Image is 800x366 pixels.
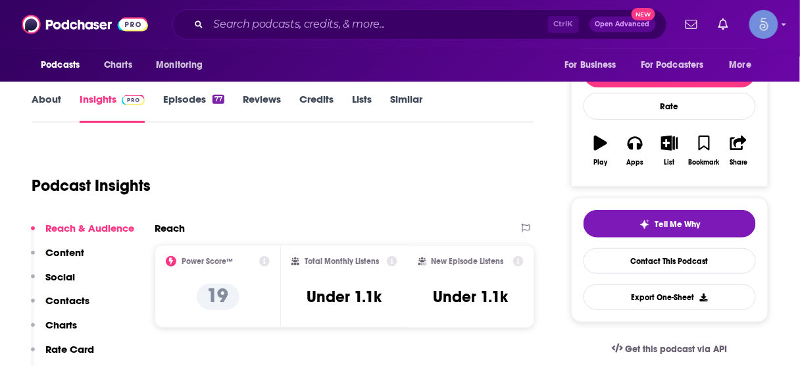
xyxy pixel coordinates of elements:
button: tell me why sparkleTell Me Why [584,210,756,238]
img: Podchaser Pro [122,95,145,105]
h2: Total Monthly Listens [305,257,379,266]
a: Reviews [243,93,281,123]
button: Show profile menu [749,10,778,39]
span: Logged in as Spiral5-G1 [749,10,778,39]
span: New [632,8,655,20]
div: Bookmark [689,159,720,167]
span: More [730,56,752,74]
p: Content [45,246,84,259]
div: List [664,159,675,167]
span: Podcasts [41,56,80,74]
button: Reach & Audience [31,222,134,246]
span: Get this podcast via API [626,344,728,355]
p: Social [45,271,75,283]
h2: Power Score™ [182,257,233,266]
span: Open Advanced [595,21,650,28]
a: About [32,93,61,123]
span: Tell Me Why [655,219,701,230]
a: Show notifications dropdown [713,13,734,36]
h1: Podcast Insights [32,176,151,196]
a: Charts [95,53,140,78]
p: Contacts [45,294,89,307]
button: Content [31,246,84,271]
button: Play [584,127,618,174]
div: Rate [584,93,756,120]
h3: Under 1.1k [307,287,382,307]
a: Contact This Podcast [584,248,756,274]
button: Social [31,271,75,295]
button: open menu [555,53,633,78]
button: open menu [32,53,97,78]
a: InsightsPodchaser Pro [80,93,145,123]
span: Charts [104,56,132,74]
button: Charts [31,319,77,343]
div: 77 [213,95,224,104]
img: tell me why sparkle [639,219,650,230]
div: Share [730,159,747,167]
p: Reach & Audience [45,222,134,234]
input: Search podcasts, credits, & more... [209,14,548,35]
a: Similar [390,93,422,123]
div: Search podcasts, credits, & more... [172,9,667,39]
span: Monitoring [156,56,203,74]
span: For Podcasters [641,56,704,74]
button: Apps [618,127,652,174]
h3: Under 1.1k [434,287,509,307]
a: Show notifications dropdown [680,13,703,36]
button: Share [722,127,756,174]
a: Credits [299,93,334,123]
img: Podchaser - Follow, Share and Rate Podcasts [22,12,148,37]
a: Lists [352,93,372,123]
button: Contacts [31,294,89,319]
button: Export One-Sheet [584,284,756,310]
h2: New Episode Listens [432,257,504,266]
div: Apps [627,159,644,167]
button: List [653,127,687,174]
div: Play [594,159,608,167]
p: Charts [45,319,77,331]
button: open menu [720,53,768,78]
p: 19 [197,284,239,310]
img: User Profile [749,10,778,39]
button: Open AdvancedNew [589,16,656,32]
button: open menu [632,53,723,78]
span: For Business [564,56,616,74]
a: Episodes77 [163,93,224,123]
span: Ctrl K [548,16,579,33]
button: Bookmark [687,127,721,174]
h2: Reach [155,222,185,234]
p: Rate Card [45,343,94,355]
button: open menu [147,53,220,78]
a: Get this podcast via API [601,333,738,365]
